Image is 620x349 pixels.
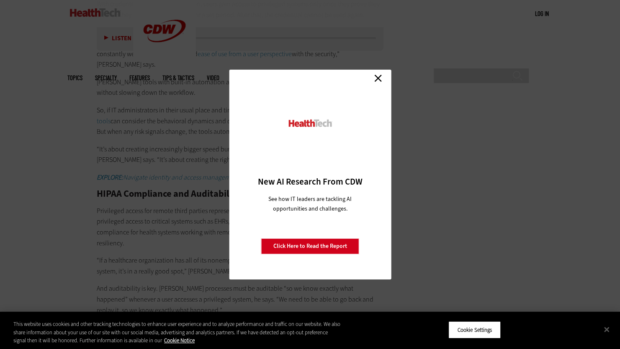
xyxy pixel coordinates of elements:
[372,72,384,84] a: Close
[287,119,333,128] img: HealthTech_0.png
[448,321,501,339] button: Cookie Settings
[261,238,359,254] a: Click Here to Read the Report
[164,337,195,344] a: More information about your privacy
[597,320,616,339] button: Close
[244,176,376,188] h3: New AI Research From CDW
[258,194,362,214] p: See how IT leaders are tackling AI opportunities and challenges.
[13,320,341,345] div: This website uses cookies and other tracking technologies to enhance user experience and to analy...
